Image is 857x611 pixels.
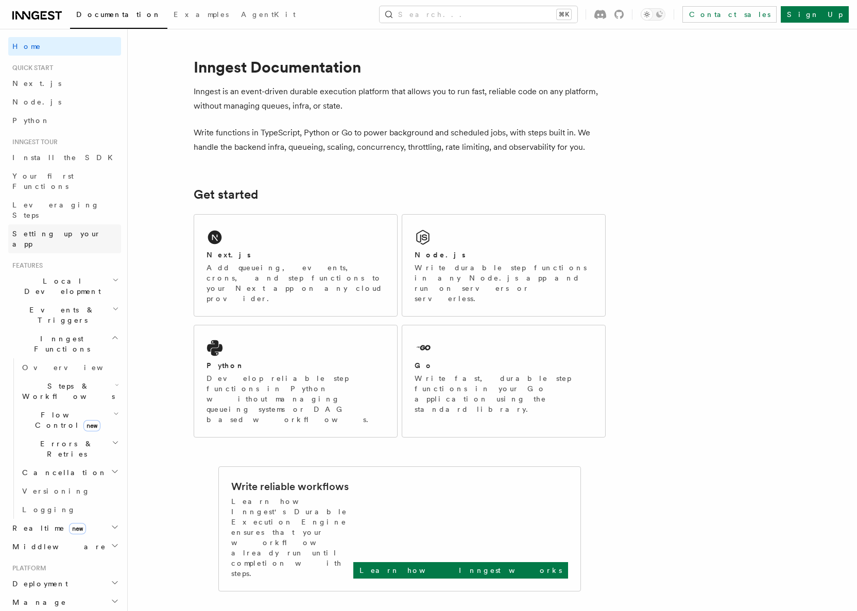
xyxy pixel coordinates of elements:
[8,358,121,519] div: Inngest Functions
[231,479,349,494] h2: Write reliable workflows
[18,467,107,478] span: Cancellation
[207,373,385,425] p: Develop reliable step functions in Python without managing queueing systems or DAG based workflows.
[18,439,112,459] span: Errors & Retries
[22,487,90,495] span: Versioning
[8,579,68,589] span: Deployment
[8,138,58,146] span: Inngest tour
[194,325,398,438] a: PythonDevelop reliable step functions in Python without managing queueing systems or DAG based wo...
[557,9,571,20] kbd: ⌘K
[8,261,43,270] span: Features
[194,214,398,317] a: Next.jsAdd queueing, events, crons, and step functions to your Next app on any cloud provider.
[8,305,112,325] span: Events & Triggers
[8,148,121,167] a: Install the SDK
[194,126,606,154] p: Write functions in TypeScript, Python or Go to power background and scheduled jobs, with steps bu...
[18,500,121,519] a: Logging
[174,10,229,19] span: Examples
[83,420,100,431] span: new
[231,496,353,579] p: Learn how Inngest's Durable Execution Engine ensures that your workflow already run until complet...
[18,406,121,434] button: Flow Controlnew
[402,325,606,438] a: GoWrite fast, durable step functions in your Go application using the standard library.
[8,167,121,196] a: Your first Functions
[241,10,296,19] span: AgentKit
[18,463,121,482] button: Cancellation
[18,358,121,377] a: Overview
[8,329,121,358] button: Inngest Functions
[8,37,121,56] a: Home
[415,360,433,371] h2: Go
[641,8,665,21] button: Toggle dark mode
[380,6,577,23] button: Search...⌘K
[8,74,121,93] a: Next.js
[18,482,121,500] a: Versioning
[22,505,76,514] span: Logging
[18,377,121,406] button: Steps & Workflows
[70,3,167,29] a: Documentation
[12,41,41,51] span: Home
[69,523,86,534] span: new
[235,3,302,28] a: AgentKit
[8,224,121,253] a: Setting up your app
[18,381,115,401] span: Steps & Workflows
[8,537,121,556] button: Middleware
[415,250,466,260] h2: Node.js
[207,360,245,371] h2: Python
[8,564,46,572] span: Platform
[22,363,128,372] span: Overview
[12,153,119,162] span: Install the SDK
[8,64,53,72] span: Quick start
[12,201,99,219] span: Leveraging Steps
[207,250,251,260] h2: Next.js
[194,58,606,76] h1: Inngest Documentation
[8,519,121,537] button: Realtimenew
[8,574,121,593] button: Deployment
[12,98,61,106] span: Node.js
[12,79,61,88] span: Next.js
[8,523,86,533] span: Realtime
[12,116,50,125] span: Python
[8,272,121,301] button: Local Development
[8,276,112,296] span: Local Development
[359,565,562,575] p: Learn how Inngest works
[353,562,568,579] a: Learn how Inngest works
[8,542,106,552] span: Middleware
[8,301,121,329] button: Events & Triggers
[781,6,849,23] a: Sign Up
[8,597,66,607] span: Manage
[8,93,121,111] a: Node.js
[12,172,74,190] span: Your first Functions
[8,196,121,224] a: Leveraging Steps
[18,410,113,430] span: Flow Control
[682,6,777,23] a: Contact sales
[12,230,101,248] span: Setting up your app
[167,3,235,28] a: Examples
[18,434,121,463] button: Errors & Retries
[415,263,593,304] p: Write durable step functions in any Node.js app and run on servers or serverless.
[415,373,593,414] p: Write fast, durable step functions in your Go application using the standard library.
[402,214,606,317] a: Node.jsWrite durable step functions in any Node.js app and run on servers or serverless.
[8,111,121,130] a: Python
[76,10,161,19] span: Documentation
[194,187,258,202] a: Get started
[8,334,111,354] span: Inngest Functions
[194,84,606,113] p: Inngest is an event-driven durable execution platform that allows you to run fast, reliable code ...
[207,263,385,304] p: Add queueing, events, crons, and step functions to your Next app on any cloud provider.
